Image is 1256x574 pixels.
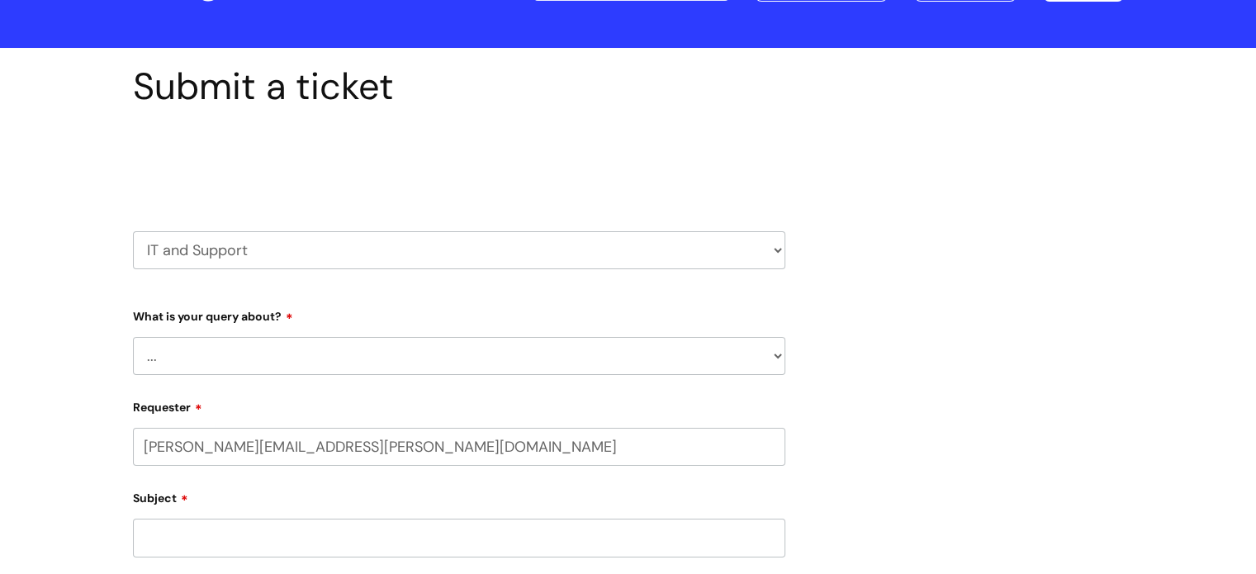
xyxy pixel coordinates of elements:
h1: Submit a ticket [133,64,785,109]
label: Requester [133,395,785,415]
h2: Select issue type [133,147,785,178]
input: Email [133,428,785,466]
label: Subject [133,486,785,505]
label: What is your query about? [133,304,785,324]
